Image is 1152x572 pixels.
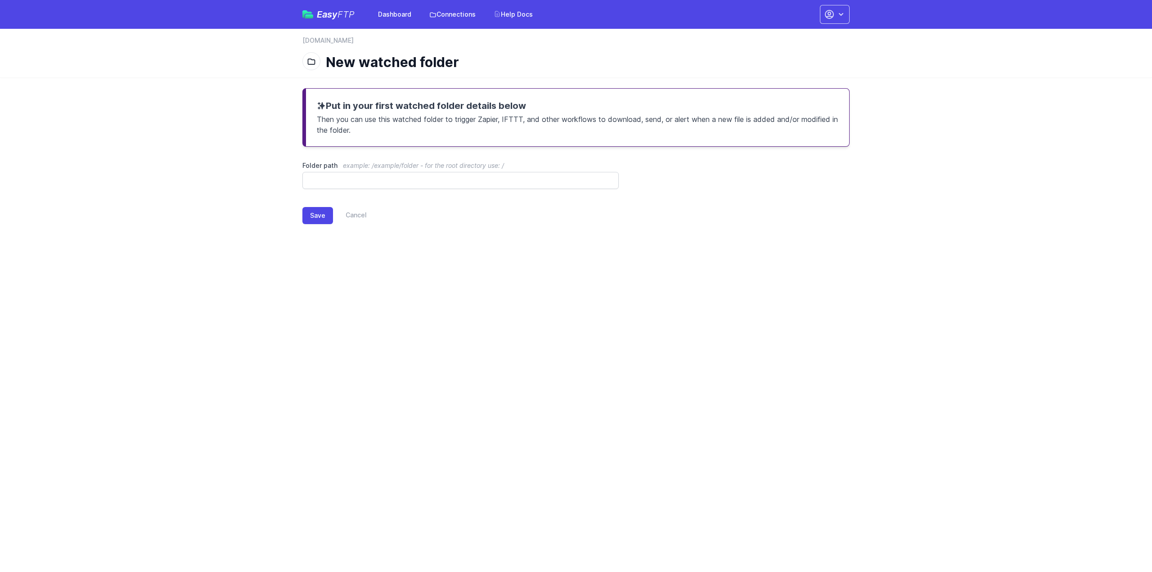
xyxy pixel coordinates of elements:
[424,6,481,23] a: Connections
[326,54,842,70] h1: New watched folder
[333,207,367,224] a: Cancel
[488,6,538,23] a: Help Docs
[302,10,355,19] a: EasyFTP
[302,161,619,170] label: Folder path
[302,36,850,50] nav: Breadcrumb
[317,10,355,19] span: Easy
[343,162,504,169] span: example: /example/folder - for the root directory use: /
[302,36,354,45] a: [DOMAIN_NAME]
[337,9,355,20] span: FTP
[302,207,333,224] button: Save
[317,112,838,135] p: Then you can use this watched folder to trigger Zapier, IFTTT, and other workflows to download, s...
[302,10,313,18] img: easyftp_logo.png
[373,6,417,23] a: Dashboard
[317,99,838,112] h3: Put in your first watched folder details below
